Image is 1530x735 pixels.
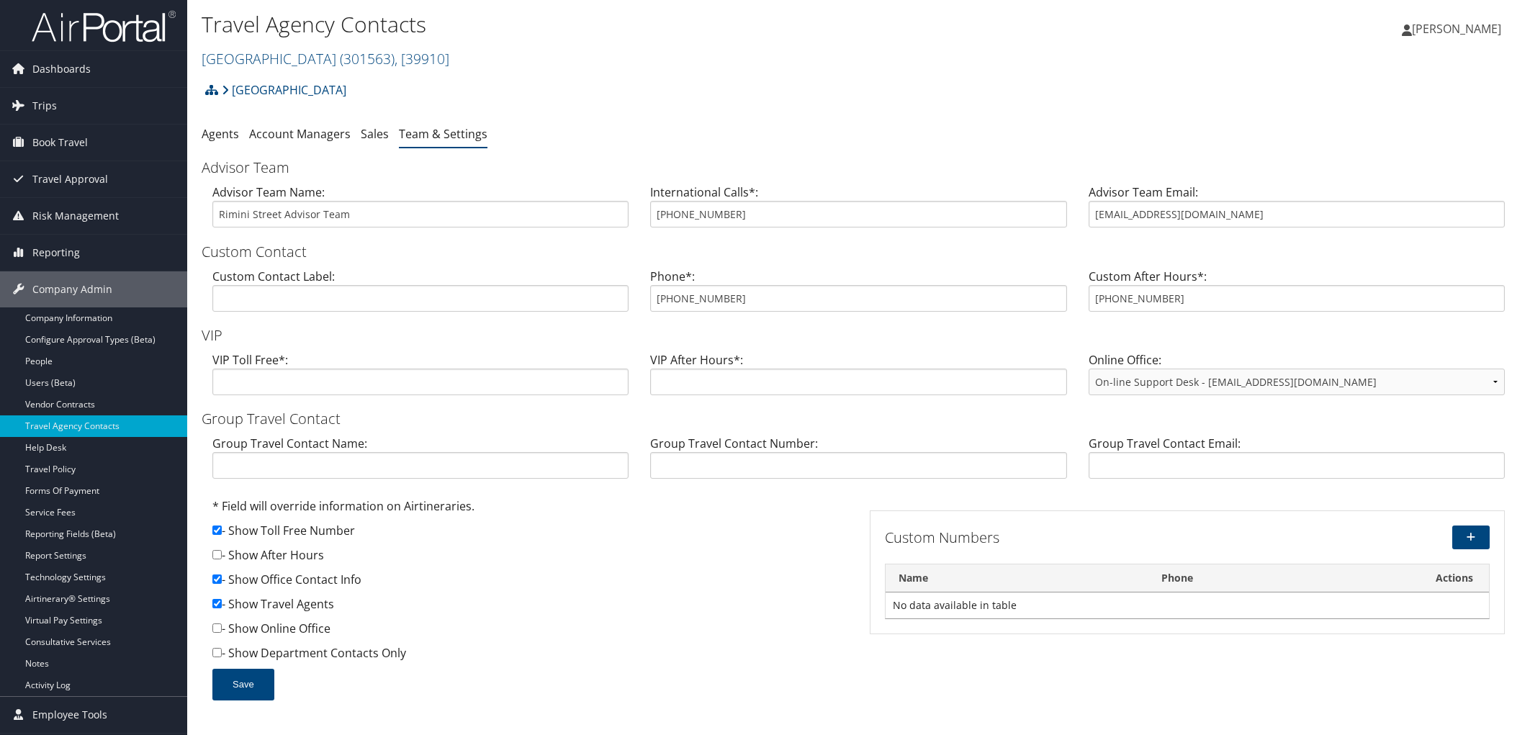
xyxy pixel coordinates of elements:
[202,184,639,239] div: Advisor Team Name:
[639,268,1077,323] div: Phone*:
[212,522,848,546] div: - Show Toll Free Number
[212,620,848,644] div: - Show Online Office
[395,49,449,68] span: , [ 39910 ]
[361,126,389,142] a: Sales
[639,435,1077,490] div: Group Travel Contact Number:
[32,88,57,124] span: Trips
[886,564,1149,592] th: Name: activate to sort column descending
[1412,21,1501,37] span: [PERSON_NAME]
[32,161,108,197] span: Travel Approval
[212,571,848,595] div: - Show Office Contact Info
[202,351,639,407] div: VIP Toll Free*:
[32,271,112,307] span: Company Admin
[212,497,848,522] div: * Field will override information on Airtineraries.
[32,198,119,234] span: Risk Management
[202,158,1516,178] h3: Advisor Team
[1148,564,1420,592] th: Phone: activate to sort column ascending
[1078,435,1516,490] div: Group Travel Contact Email:
[212,669,274,700] button: Save
[202,9,1078,40] h1: Travel Agency Contacts
[202,435,639,490] div: Group Travel Contact Name:
[1402,7,1516,50] a: [PERSON_NAME]
[886,592,1490,618] td: No data available in table
[1078,268,1516,323] div: Custom After Hours*:
[32,51,91,87] span: Dashboards
[212,546,848,571] div: - Show After Hours
[202,242,1516,262] h3: Custom Contact
[249,126,351,142] a: Account Managers
[1421,564,1489,592] th: Actions: activate to sort column ascending
[340,49,395,68] span: ( 301563 )
[202,49,449,68] a: [GEOGRAPHIC_DATA]
[212,595,848,620] div: - Show Travel Agents
[885,528,1284,548] h3: Custom Numbers
[202,126,239,142] a: Agents
[399,126,487,142] a: Team & Settings
[202,409,1516,429] h3: Group Travel Contact
[32,9,176,43] img: airportal-logo.png
[32,235,80,271] span: Reporting
[32,697,107,733] span: Employee Tools
[1078,351,1516,407] div: Online Office:
[32,125,88,161] span: Book Travel
[639,184,1077,239] div: International Calls*:
[1078,184,1516,239] div: Advisor Team Email:
[202,268,639,323] div: Custom Contact Label:
[212,644,848,669] div: - Show Department Contacts Only
[639,351,1077,407] div: VIP After Hours*:
[202,325,1516,346] h3: VIP
[222,76,346,104] a: [GEOGRAPHIC_DATA]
